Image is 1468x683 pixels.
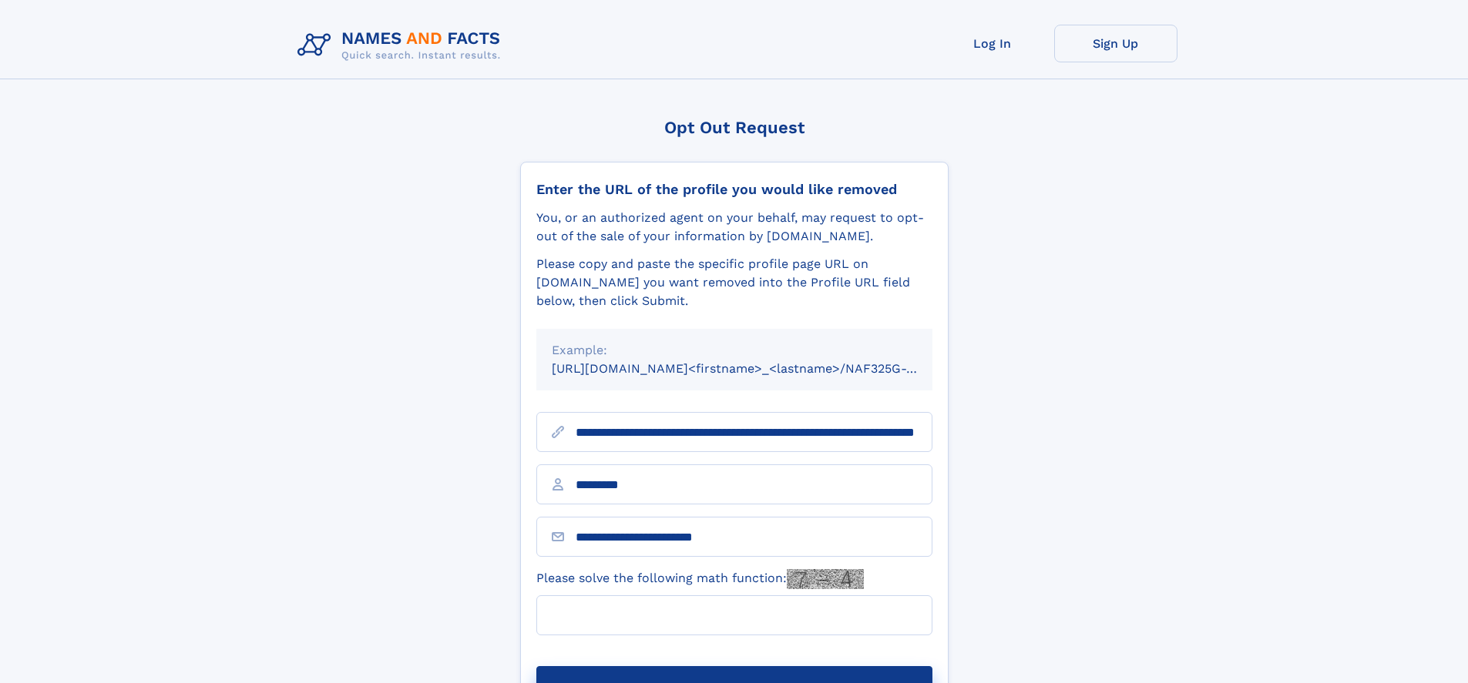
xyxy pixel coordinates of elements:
[536,209,932,246] div: You, or an authorized agent on your behalf, may request to opt-out of the sale of your informatio...
[552,361,962,376] small: [URL][DOMAIN_NAME]<firstname>_<lastname>/NAF325G-xxxxxxxx
[520,118,949,137] div: Opt Out Request
[291,25,513,66] img: Logo Names and Facts
[552,341,917,360] div: Example:
[1054,25,1177,62] a: Sign Up
[931,25,1054,62] a: Log In
[536,255,932,310] div: Please copy and paste the specific profile page URL on [DOMAIN_NAME] you want removed into the Pr...
[536,181,932,198] div: Enter the URL of the profile you would like removed
[536,569,864,589] label: Please solve the following math function:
